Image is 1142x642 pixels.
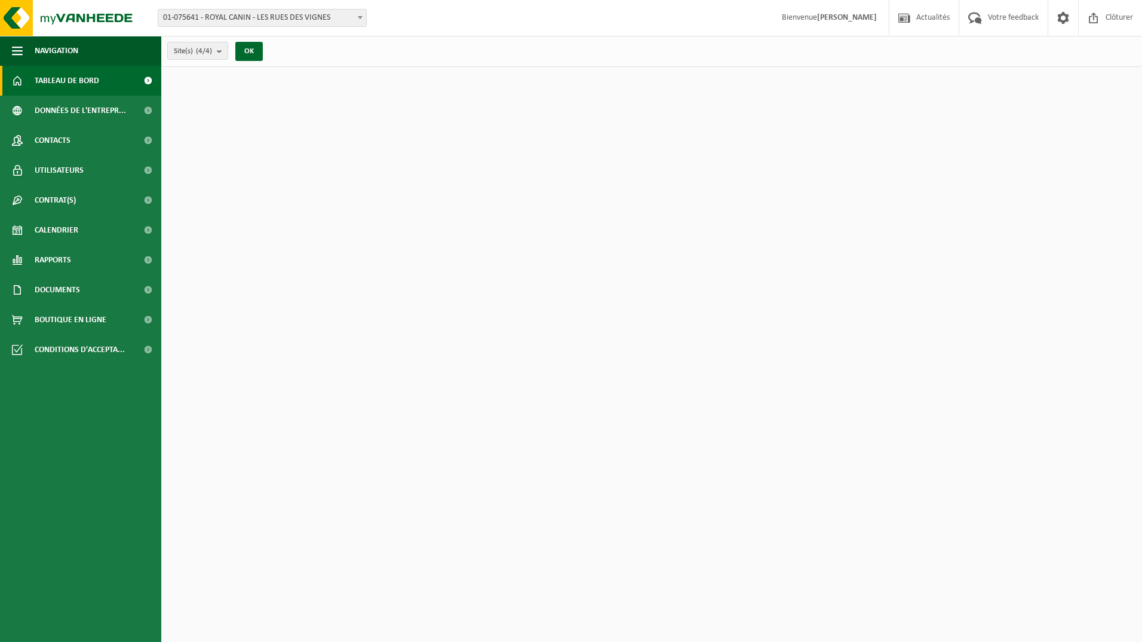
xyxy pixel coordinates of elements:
[35,155,84,185] span: Utilisateurs
[235,42,263,61] button: OK
[35,305,106,335] span: Boutique en ligne
[35,126,70,155] span: Contacts
[35,185,76,215] span: Contrat(s)
[35,36,78,66] span: Navigation
[174,42,212,60] span: Site(s)
[196,47,212,55] count: (4/4)
[35,66,99,96] span: Tableau de bord
[167,42,228,60] button: Site(s)(4/4)
[817,13,877,22] strong: [PERSON_NAME]
[158,9,367,27] span: 01-075641 - ROYAL CANIN - LES RUES DES VIGNES
[35,215,78,245] span: Calendrier
[35,245,71,275] span: Rapports
[35,275,80,305] span: Documents
[35,335,125,365] span: Conditions d'accepta...
[158,10,366,26] span: 01-075641 - ROYAL CANIN - LES RUES DES VIGNES
[35,96,126,126] span: Données de l'entrepr...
